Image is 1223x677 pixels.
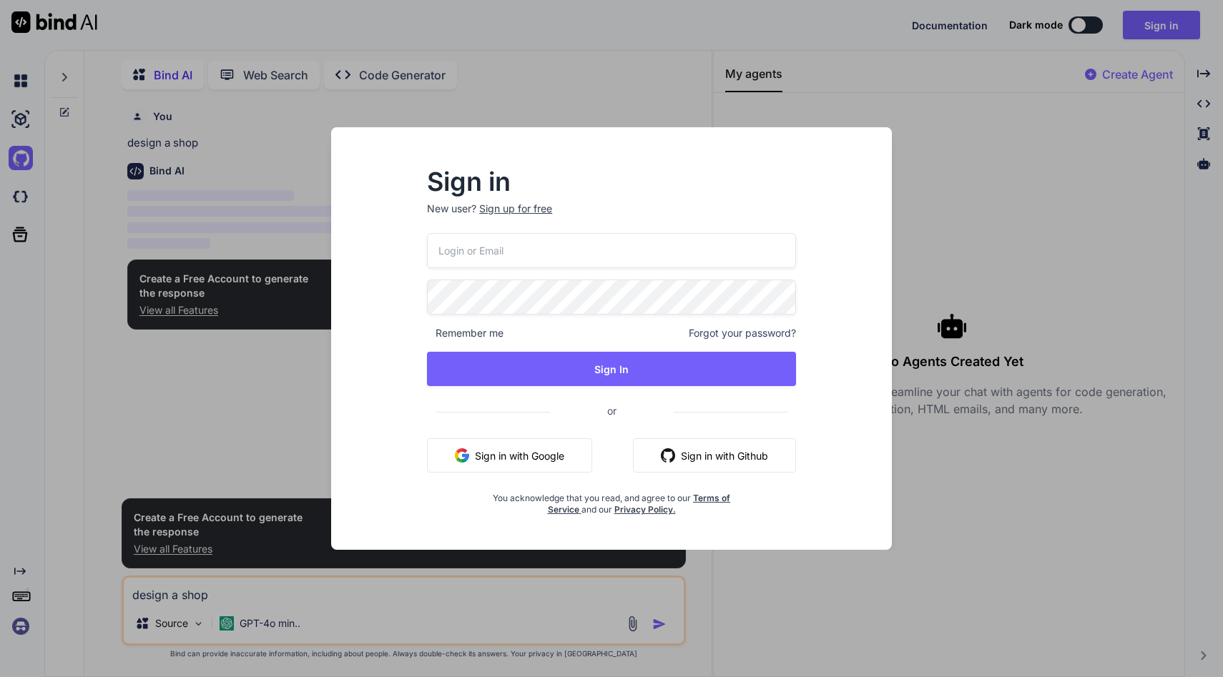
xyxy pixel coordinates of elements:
h2: Sign in [427,170,796,193]
span: Remember me [427,326,504,340]
span: or [550,393,674,428]
img: google [455,448,469,463]
div: You acknowledge that you read, and agree to our and our [488,484,735,515]
button: Sign in with Google [427,438,592,473]
span: Forgot your password? [689,326,796,340]
a: Privacy Policy. [614,504,676,515]
a: Terms of Service [548,493,731,515]
button: Sign in with Github [633,438,796,473]
p: New user? [427,202,796,233]
div: Sign up for free [479,202,552,216]
button: Sign In [427,352,796,386]
img: github [661,448,675,463]
input: Login or Email [427,233,796,268]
